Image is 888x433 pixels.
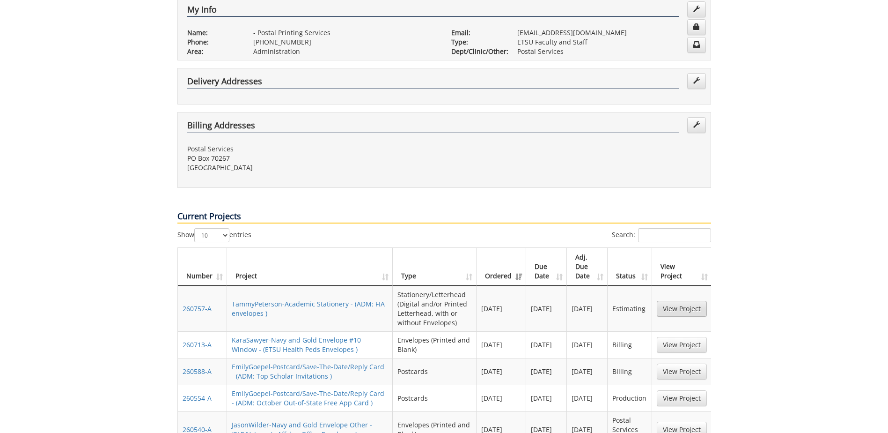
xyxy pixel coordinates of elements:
a: View Project [657,301,707,317]
th: Ordered: activate to sort column ascending [477,248,526,286]
p: [EMAIL_ADDRESS][DOMAIN_NAME] [517,28,701,37]
th: Project: activate to sort column ascending [227,248,393,286]
td: Postcards [393,358,476,385]
p: [GEOGRAPHIC_DATA] [187,163,437,172]
a: KaraSawyer-Navy and Gold Envelope #10 Window - (ETSU Health Peds Envelopes ) [232,336,361,354]
p: Dept/Clinic/Other: [451,47,503,56]
h4: My Info [187,5,679,17]
td: Billing [608,331,652,358]
input: Search: [638,228,711,242]
label: Show entries [177,228,251,242]
td: [DATE] [526,385,567,411]
td: [DATE] [526,331,567,358]
p: PO Box 70267 [187,154,437,163]
td: [DATE] [477,286,526,331]
td: [DATE] [477,385,526,411]
p: Email: [451,28,503,37]
td: Estimating [608,286,652,331]
p: - Postal Printing Services [253,28,437,37]
a: 260713-A [183,340,212,349]
th: Due Date: activate to sort column ascending [526,248,567,286]
td: Billing [608,358,652,385]
p: Phone: [187,37,239,47]
a: EmilyGoepel-Postcard/Save-The-Date/Reply Card - (ADM: Top Scholar Invitations ) [232,362,384,381]
a: 260554-A [183,394,212,403]
td: Postcards [393,385,476,411]
a: 260757-A [183,304,212,313]
td: [DATE] [567,286,608,331]
p: Type: [451,37,503,47]
p: Name: [187,28,239,37]
a: Edit Addresses [687,117,706,133]
p: ETSU Faculty and Staff [517,37,701,47]
td: [DATE] [526,286,567,331]
select: Showentries [194,228,229,242]
a: Change Password [687,19,706,35]
p: Area: [187,47,239,56]
p: Current Projects [177,210,711,224]
a: Edit Addresses [687,73,706,89]
p: Postal Services [517,47,701,56]
th: Adj. Due Date: activate to sort column ascending [567,248,608,286]
a: View Project [657,337,707,353]
a: Edit Info [687,1,706,17]
p: [PHONE_NUMBER] [253,37,437,47]
td: Production [608,385,652,411]
a: 260588-A [183,367,212,376]
td: [DATE] [567,358,608,385]
label: Search: [612,228,711,242]
a: EmilyGoepel-Postcard/Save-The-Date/Reply Card - (ADM: October Out-of-State Free App Card ) [232,389,384,407]
a: Change Communication Preferences [687,37,706,53]
th: Number: activate to sort column ascending [178,248,227,286]
a: TammyPeterson-Academic Stationery - (ADM: FIA envelopes ) [232,299,385,318]
td: [DATE] [567,331,608,358]
p: Administration [253,47,437,56]
h4: Delivery Addresses [187,77,679,89]
td: Stationery/Letterhead (Digital and/or Printed Letterhead, with or without Envelopes) [393,286,476,331]
p: Postal Services [187,144,437,154]
td: [DATE] [477,331,526,358]
th: View Project: activate to sort column ascending [652,248,712,286]
td: [DATE] [526,358,567,385]
a: View Project [657,364,707,380]
td: Envelopes (Printed and Blank) [393,331,476,358]
a: View Project [657,390,707,406]
td: [DATE] [567,385,608,411]
th: Status: activate to sort column ascending [608,248,652,286]
th: Type: activate to sort column ascending [393,248,476,286]
td: [DATE] [477,358,526,385]
h4: Billing Addresses [187,121,679,133]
